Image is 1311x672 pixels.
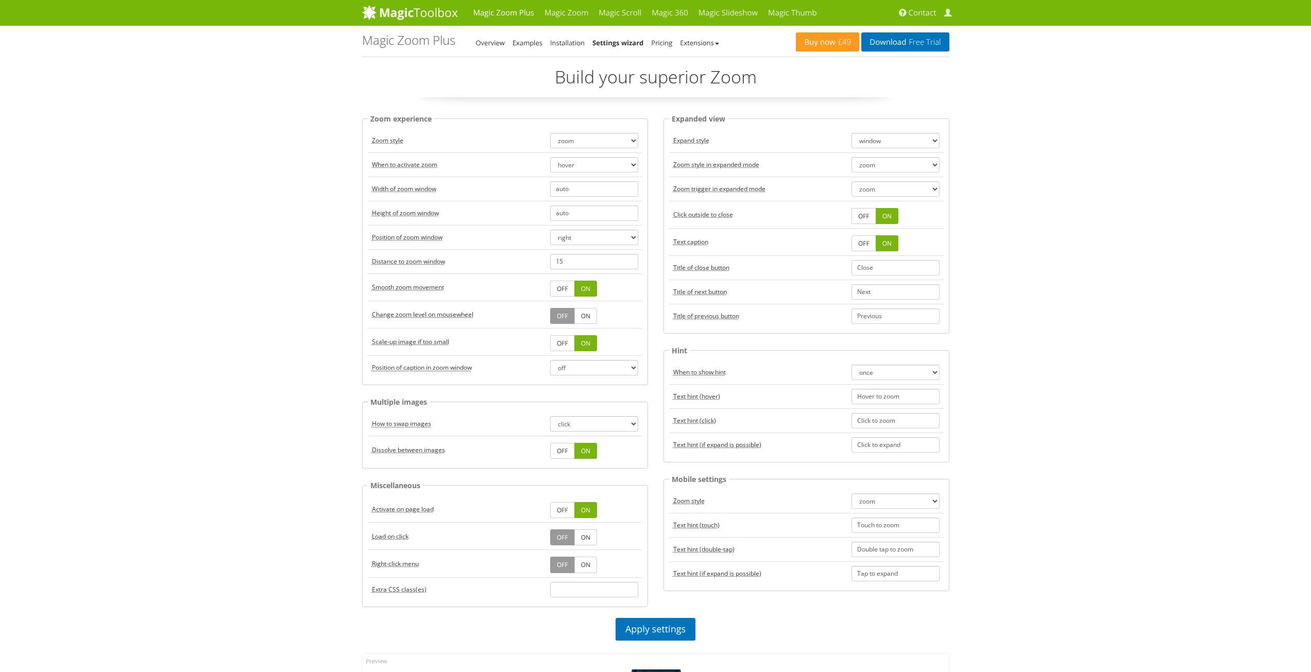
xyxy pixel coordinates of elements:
legend: Miscellaneous [368,479,423,491]
acronym: zoomPosition, default: right [372,233,442,242]
a: OFF [550,308,575,324]
acronym: expandCaption, default: true [673,237,708,246]
acronym: closeOnClickOutside, default: true [673,210,733,219]
acronym: zoomCaption, default: off [372,363,472,372]
a: Overview [476,38,505,47]
acronym: selectorTrigger, default: click [372,419,431,428]
acronym: textBtnClose, default: Close [673,263,729,272]
acronym: zoomMode, default: zoom [372,136,403,145]
acronym: zoomMode, default: zoom [673,496,705,505]
acronym: textHoverZoomHint, default: Touch to zoom [673,521,720,529]
a: Extensions [680,38,719,47]
a: OFF [550,443,575,459]
acronym: expandZoomMode, default: zoom [673,160,759,169]
a: Examples [513,38,542,47]
a: ON [876,235,898,251]
a: ON [574,502,597,518]
a: ON [574,529,597,545]
a: OFF [550,335,575,351]
a: ON [574,335,597,351]
acronym: textExpandHint, default: Tap to expand [673,569,761,578]
a: OFF [550,502,575,518]
acronym: variableZoom, default: false [372,310,473,319]
legend: Mobile settings [669,473,729,485]
a: ON [574,308,597,324]
acronym: textHoverZoomHint, default: Hover to zoom [673,392,720,401]
acronym: textBtnPrev, default: Previous [673,312,739,320]
a: ON [574,281,597,297]
acronym: transitionEffect, default: true [372,445,445,454]
a: OFF [852,235,876,251]
legend: Multiple images [368,396,430,408]
a: OFF [550,557,575,573]
a: ON [574,557,597,573]
a: Pricing [651,38,672,47]
acronym: zoomWidth, default: auto [372,184,436,193]
acronym: zoomOn, default: hover [372,160,437,169]
h1: Magic Zoom Plus [362,33,455,47]
acronym: textClickZoomHint, default: Double tap to zoom [673,545,735,554]
acronym: hint, default: once [673,368,726,376]
acronym: lazyZoom, default: false [372,532,408,541]
acronym: autostart, default: true [372,505,434,513]
acronym: expand, default: window [673,136,709,145]
acronym: cssClass [372,585,427,594]
legend: Zoom experience [368,113,434,125]
span: £49 [836,38,852,46]
acronym: textExpandHint, default: Click to expand [673,440,761,449]
acronym: rightClick, default: false [372,559,419,568]
a: OFF [550,281,575,297]
a: OFF [852,208,876,224]
acronym: expandZoomOn, default: zoom [673,184,765,193]
a: ON [876,208,898,224]
a: Settings wizard [592,38,643,47]
acronym: smoothing, default: true [372,283,444,291]
img: MagicToolbox.com - Image tools for your website [362,5,458,20]
acronym: zoomHeight, default: auto [372,209,439,217]
p: Build your superior Zoom [362,65,949,97]
span: Free Trial [906,38,941,46]
legend: Hint [669,344,690,356]
span: Contact [909,8,937,18]
a: Apply settings [616,618,695,641]
acronym: textClickZoomHint, default: Click to zoom [673,416,716,425]
acronym: zoomDistance, default: 15 [372,257,445,266]
a: DownloadFree Trial [861,32,949,51]
a: Buy now£49 [796,32,859,51]
acronym: upscale, default: true [372,337,449,346]
a: ON [574,443,597,459]
a: OFF [550,529,575,545]
acronym: textBtnNext, default: Next [673,287,727,296]
a: Installation [550,38,585,47]
legend: Expanded view [669,113,728,125]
